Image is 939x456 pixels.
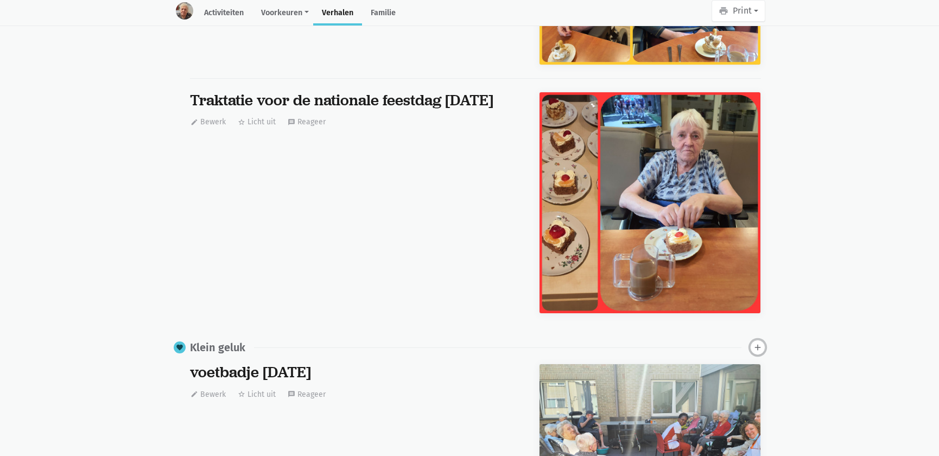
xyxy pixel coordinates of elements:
i: star_border [238,118,245,126]
a: Familie [362,2,404,26]
i: add [753,343,763,352]
button: Licht uit [237,386,276,403]
i: edit [191,118,198,126]
img: resident-image [176,2,193,20]
i: print [719,6,728,16]
button: Bewerk [190,386,226,403]
button: Reageer [287,386,326,403]
a: Activiteiten [195,2,252,26]
a: Verhalen [313,2,362,26]
i: message [288,390,295,398]
i: favorite [176,344,183,351]
i: message [288,118,295,126]
div: Traktatie voor de nationale feestdag [DATE] [190,92,512,109]
div: voetbadje [DATE] [190,364,512,381]
i: edit [191,390,198,398]
div: Klein geluk [190,341,245,354]
button: Bewerk [190,113,226,130]
a: Voorkeuren [252,2,313,26]
button: Licht uit [237,113,276,130]
button: Reageer [287,113,326,130]
i: star_border [238,390,245,398]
